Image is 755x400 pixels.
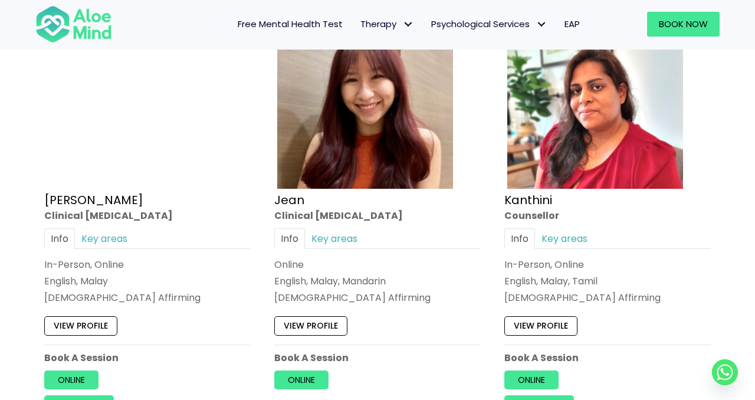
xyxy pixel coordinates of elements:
[507,13,683,189] img: Kanthini-profile
[44,192,143,208] a: [PERSON_NAME]
[504,258,711,271] div: In-Person, Online
[352,12,422,37] a: TherapyTherapy: submenu
[44,371,99,389] a: Online
[504,274,711,288] p: English, Malay, Tamil
[712,359,738,385] a: Whatsapp
[564,18,580,30] span: EAP
[274,351,481,365] p: Book A Session
[399,16,416,33] span: Therapy: submenu
[274,291,481,304] div: [DEMOGRAPHIC_DATA] Affirming
[535,228,594,249] a: Key areas
[504,228,535,249] a: Info
[274,209,481,222] div: Clinical [MEDICAL_DATA]
[274,258,481,271] div: Online
[647,12,720,37] a: Book Now
[360,18,413,30] span: Therapy
[44,291,251,304] div: [DEMOGRAPHIC_DATA] Affirming
[504,291,711,304] div: [DEMOGRAPHIC_DATA] Affirming
[274,228,305,249] a: Info
[274,371,329,389] a: Online
[504,209,711,222] div: Counsellor
[504,192,552,208] a: Kanthini
[44,316,117,335] a: View profile
[533,16,550,33] span: Psychological Services: submenu
[238,18,343,30] span: Free Mental Health Test
[277,13,453,189] img: Jean-300×300
[274,274,481,288] p: English, Malay, Mandarin
[431,18,547,30] span: Psychological Services
[35,5,112,44] img: Aloe mind Logo
[305,228,364,249] a: Key areas
[556,12,589,37] a: EAP
[274,192,304,208] a: Jean
[504,371,559,389] a: Online
[44,274,251,288] p: English, Malay
[504,316,577,335] a: View profile
[44,351,251,365] p: Book A Session
[229,12,352,37] a: Free Mental Health Test
[44,228,75,249] a: Info
[274,316,347,335] a: View profile
[75,228,134,249] a: Key areas
[44,209,251,222] div: Clinical [MEDICAL_DATA]
[47,13,223,189] img: Hanna Clinical Psychologist
[422,12,556,37] a: Psychological ServicesPsychological Services: submenu
[127,12,589,37] nav: Menu
[44,258,251,271] div: In-Person, Online
[504,351,711,365] p: Book A Session
[659,18,708,30] span: Book Now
